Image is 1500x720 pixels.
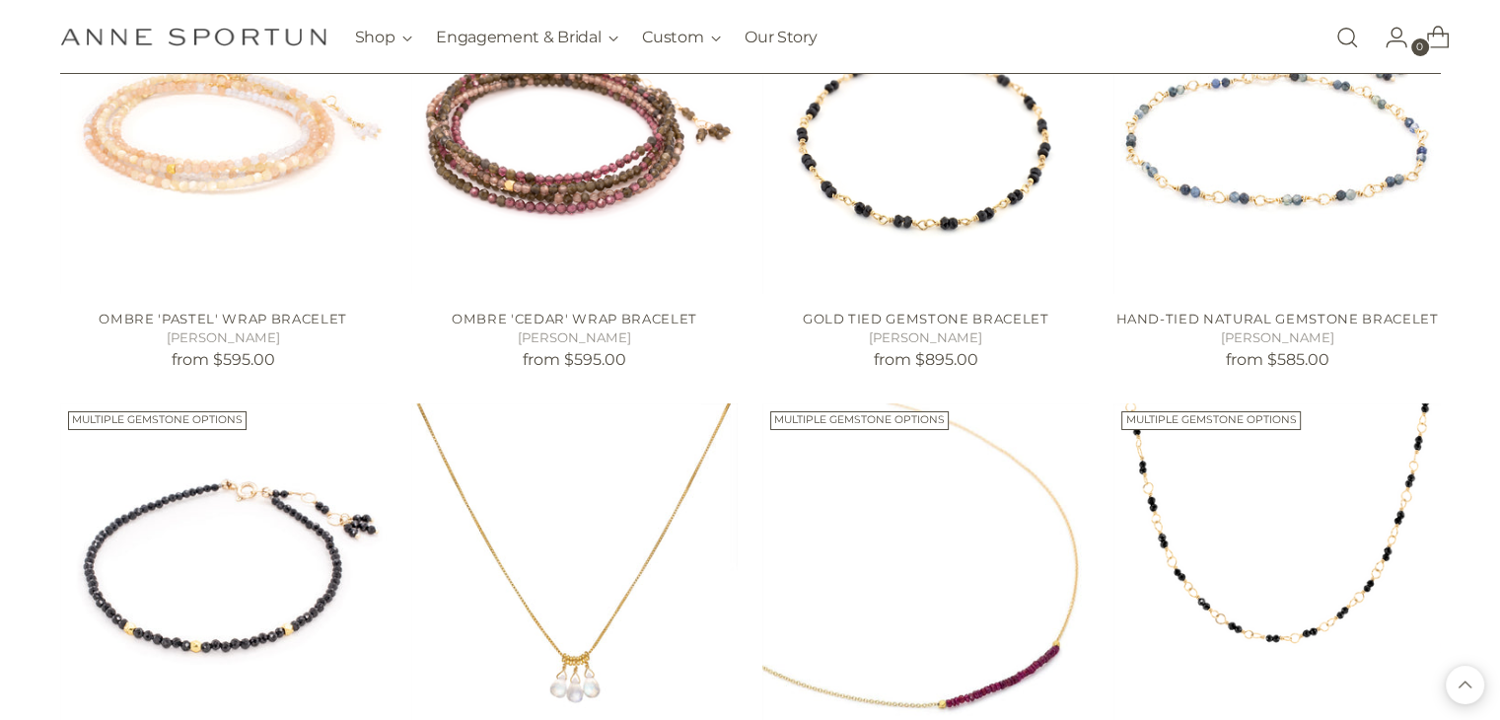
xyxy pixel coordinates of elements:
a: Anne Sportun Fine Jewellery [60,28,326,46]
a: Open search modal [1327,18,1367,57]
button: Engagement & Bridal [436,16,618,59]
h5: [PERSON_NAME] [1113,328,1440,348]
h5: [PERSON_NAME] [411,328,738,348]
h5: [PERSON_NAME] [762,328,1089,348]
p: from $585.00 [1113,348,1440,372]
a: Go to the account page [1369,18,1408,57]
a: Gold Tied Gemstone Bracelet [803,311,1049,326]
a: Open cart modal [1410,18,1450,57]
button: Shop [355,16,413,59]
a: Ombre 'Cedar' Wrap Bracelet [452,311,697,326]
h5: [PERSON_NAME] [60,328,387,348]
span: 0 [1411,38,1429,56]
button: Back to top [1446,666,1484,704]
a: Our Story [745,16,817,59]
a: Ombre 'Pastel' Wrap Bracelet [99,311,346,326]
p: from $595.00 [411,348,738,372]
p: from $895.00 [762,348,1089,372]
p: from $595.00 [60,348,387,372]
a: Hand-Tied Natural Gemstone Bracelet [1115,311,1438,326]
button: Custom [642,16,721,59]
